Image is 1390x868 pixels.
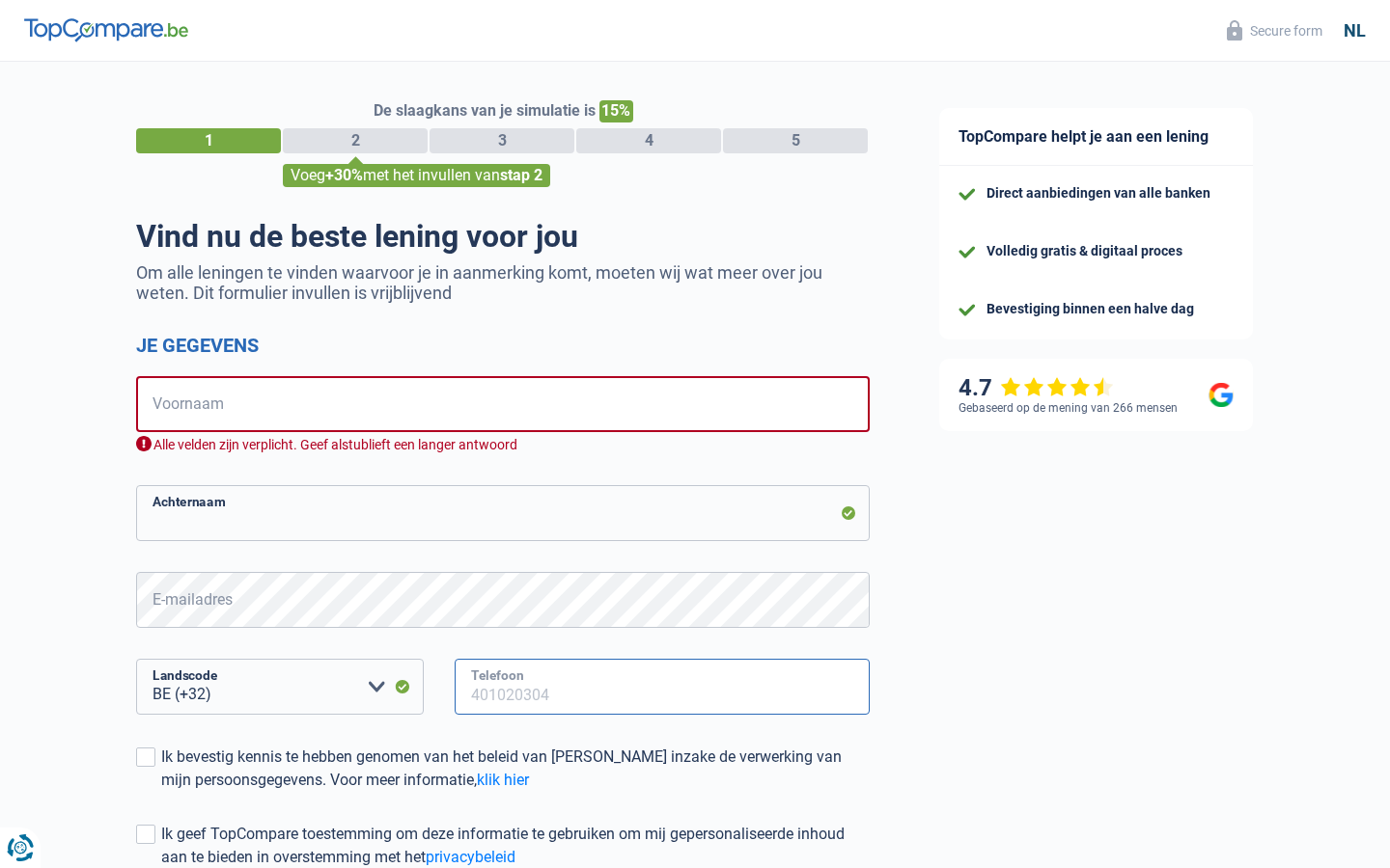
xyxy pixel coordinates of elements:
span: +30% [325,166,363,184]
div: Gebaseerd op de mening van 266 mensen [959,401,1178,415]
h2: Je gegevens [136,334,870,357]
div: Voeg met het invullen van [283,164,550,187]
h1: Vind nu de beste lening voor jou [136,218,870,255]
div: Bevestiging binnen een halve dag [987,301,1194,317]
div: Ik bevestig kennis te hebben genomen van het beleid van [PERSON_NAME] inzake de verwerking van mi... [161,746,870,792]
a: privacybeleid [426,848,515,866]
div: 5 [723,128,868,153]
input: 401020304 [455,659,870,715]
a: klik hier [477,771,529,789]
div: TopCompare helpt je aan een lening [939,108,1253,166]
span: 15% [599,100,633,122]
img: TopCompare Logo [24,18,188,41]
div: 4 [576,128,721,153]
span: De slaagkans van je simulatie is [374,101,596,120]
div: Direct aanbiedingen van alle banken [987,185,1210,202]
button: Secure form [1215,14,1334,46]
span: stap 2 [500,166,542,184]
div: 2 [283,128,428,153]
div: Volledig gratis & digitaal proces [987,243,1182,259]
p: Om alle leningen te vinden waarvoor je in aanmerking komt, moeten wij wat meer over jou weten. Di... [136,262,870,303]
div: 4.7 [959,374,1114,402]
div: 1 [136,128,281,153]
div: 3 [430,128,574,153]
div: Alle velden zijn verplicht. Geef alstublieft een langer antwoord [136,436,870,454]
div: nl [1344,20,1366,41]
